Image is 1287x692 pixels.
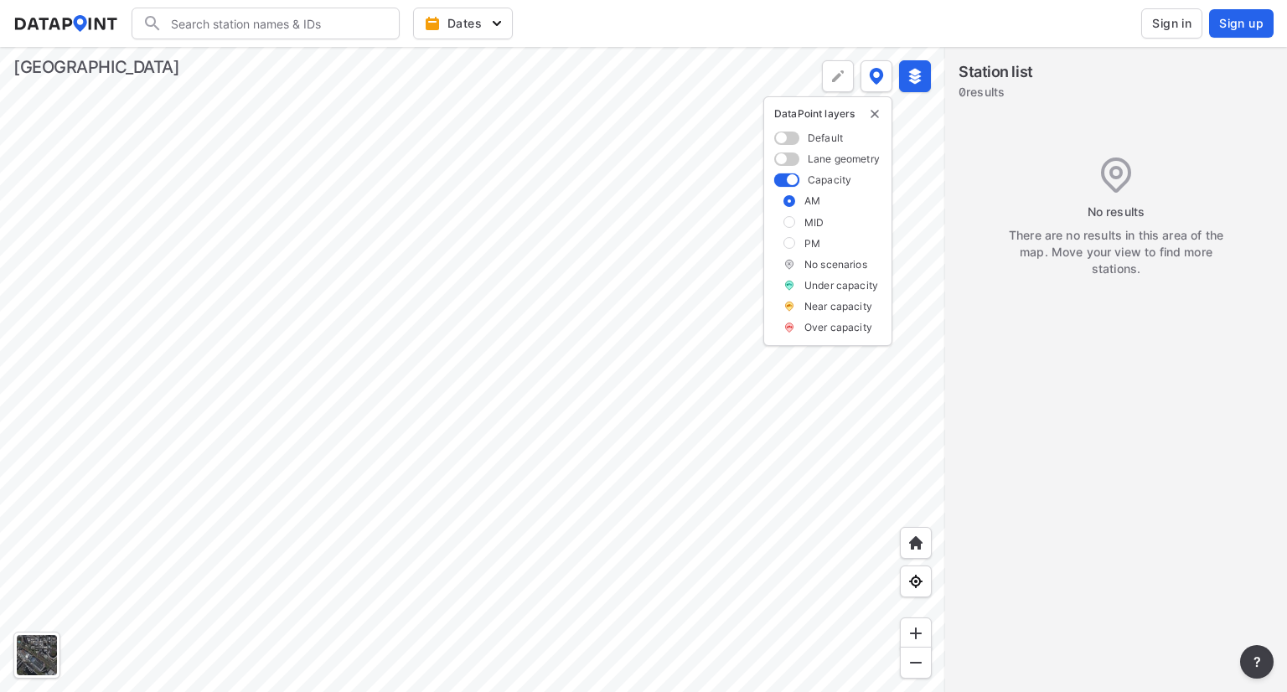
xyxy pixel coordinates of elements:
a: Sign in [1138,8,1206,39]
img: calendar-gold.39a51dde.svg [424,15,441,32]
label: Lane geometry [808,152,880,166]
img: +Dz8AAAAASUVORK5CYII= [830,68,846,85]
img: near_capacity.5a45b545.svg [783,299,795,313]
span: Sign up [1219,15,1264,32]
input: Search [163,10,389,37]
img: +XpAUvaXAN7GudzAAAAAElFTkSuQmCC [907,534,924,551]
label: Under capacity [804,278,878,292]
img: close-external-leyer.3061a1c7.svg [868,107,881,121]
button: more [1240,645,1274,679]
div: Polygon tool [822,60,854,92]
img: 5YPKRKmlfpI5mqlR8AD95paCi+0kK1fRFDJSaMmawlwaeJcJwk9O2fotCW5ve9gAAAAASUVORK5CYII= [488,15,505,32]
label: 0 results [959,84,1033,101]
label: Over capacity [804,320,872,334]
img: MAAAAAElFTkSuQmCC [907,654,924,671]
label: AM [804,194,820,208]
img: dataPointLogo.9353c09d.svg [13,15,118,32]
div: Zoom out [900,647,932,679]
div: No results [995,204,1237,220]
a: Sign up [1206,9,1274,38]
label: Near capacity [804,299,872,313]
img: not_set.07d1b9ed.svg [783,257,795,271]
div: Toggle basemap [13,632,60,679]
label: Capacity [808,173,851,187]
img: Location%20-%20Pin.421484f6.svg [1096,154,1136,194]
div: View my location [900,565,932,597]
span: Dates [427,15,502,32]
img: under_capacity.2e0ab81b.svg [783,278,795,292]
div: [GEOGRAPHIC_DATA] [13,55,179,79]
img: over_capacity.08ff379b.svg [783,320,795,334]
label: PM [804,236,820,250]
label: Station list [959,60,1033,84]
button: External layers [899,60,931,92]
img: layers-active.d9e7dc51.svg [907,68,923,85]
div: There are no results in this area of the map. Move your view to find more stations. [995,227,1237,277]
p: DataPoint layers [774,107,881,121]
label: No scenarios [804,257,867,271]
button: DataPoint layers [861,60,892,92]
div: Zoom in [900,617,932,649]
span: ? [1250,652,1264,672]
button: Dates [413,8,513,39]
div: Home [900,527,932,559]
label: Default [808,131,843,145]
img: zeq5HYn9AnE9l6UmnFLPAAAAAElFTkSuQmCC [907,573,924,590]
button: Sign up [1209,9,1274,38]
img: ZvzfEJKXnyWIrJytrsY285QMwk63cM6Drc+sIAAAAASUVORK5CYII= [907,625,924,642]
button: delete [868,107,881,121]
button: Sign in [1141,8,1202,39]
label: MID [804,215,824,230]
span: Sign in [1152,15,1191,32]
img: data-point-layers.37681fc9.svg [869,68,884,85]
